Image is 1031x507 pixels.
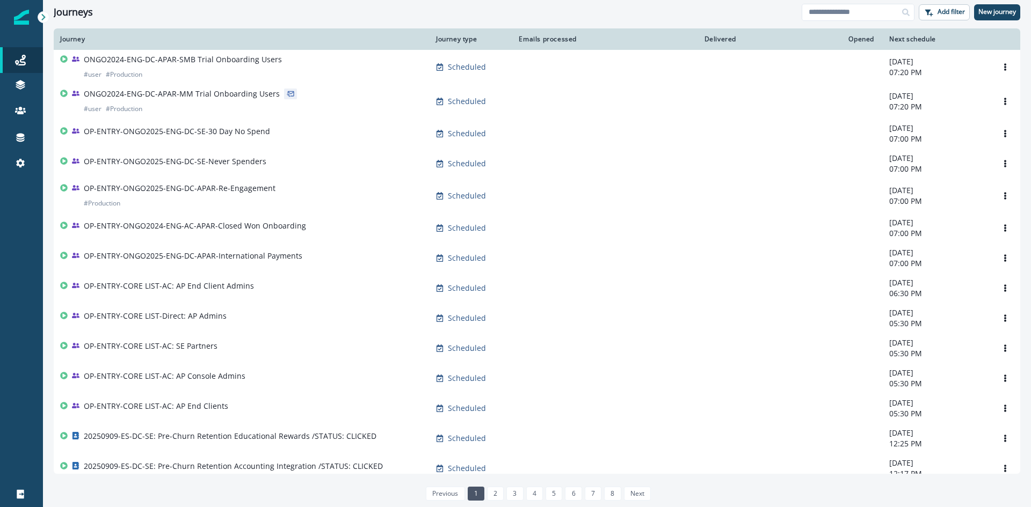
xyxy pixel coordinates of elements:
p: Scheduled [448,463,486,474]
button: Options [997,126,1014,142]
a: Page 7 [585,487,601,501]
img: Inflection [14,10,29,25]
a: 20250909-ES-DC-SE: Pre-Churn Retention Educational Rewards /STATUS: CLICKEDScheduled-[DATE]12:25 ... [54,423,1020,453]
p: [DATE] [889,217,984,228]
div: Journey type [436,35,504,43]
p: [DATE] [889,185,984,196]
p: 20250909-ES-DC-SE: Pre-Churn Retention Accounting Integration /STATUS: CLICKED [84,461,383,472]
a: OP-ENTRY-ONGO2025-ENG-DC-APAR-Re-Engagement#ProductionScheduled-[DATE]07:00 PMOptions [54,179,1020,213]
a: OP-ENTRY-ONGO2025-ENG-DC-SE-Never SpendersScheduled-[DATE]07:00 PMOptions [54,149,1020,179]
button: Options [997,370,1014,386]
button: Options [997,460,1014,476]
div: Emails processed [517,35,579,43]
button: Options [997,250,1014,266]
button: Options [997,340,1014,356]
p: Scheduled [448,62,486,72]
p: ONGO2024-ENG-DC-APAR-MM Trial Onboarding Users [84,89,280,99]
div: Opened [751,35,876,43]
p: 07:00 PM [889,164,984,174]
p: [DATE] [889,458,984,468]
div: Journey [60,35,423,43]
a: OP-ENTRY-ONGO2025-ENG-DC-SE-30 Day No SpendScheduled-[DATE]07:00 PMOptions [54,119,1020,149]
p: Scheduled [448,433,486,444]
p: OP-ENTRY-CORE LIST-AC: AP End Clients [84,401,228,412]
p: Scheduled [448,283,486,293]
p: Scheduled [448,96,486,107]
a: OP-ENTRY-CORE LIST-AC: SE PartnersScheduled-[DATE]05:30 PMOptions [54,333,1020,363]
p: 07:00 PM [889,196,984,207]
p: 07:20 PM [889,67,984,78]
p: OP-ENTRY-CORE LIST-AC: AP Console Admins [84,371,245,381]
button: Options [997,188,1014,204]
p: OP-ENTRY-ONGO2024-ENG-AC-APAR-Closed Won Onboarding [84,221,306,231]
p: 12:17 PM [889,468,984,479]
p: 07:00 PM [889,228,984,239]
p: [DATE] [889,153,984,164]
p: 07:00 PM [889,134,984,144]
a: Page 1 is your current page [468,487,484,501]
p: [DATE] [889,91,984,101]
p: OP-ENTRY-CORE LIST-Direct: AP Admins [84,311,227,321]
p: OP-ENTRY-CORE LIST-AC: SE Partners [84,341,217,351]
p: OP-ENTRY-CORE LIST-AC: AP End Client Admins [84,281,254,291]
a: Page 4 [526,487,543,501]
p: [DATE] [889,123,984,134]
p: # Production [106,69,142,80]
p: ONGO2024-ENG-DC-APAR-SMB Trial Onboarding Users [84,54,282,65]
p: [DATE] [889,247,984,258]
p: Scheduled [448,373,486,384]
p: Scheduled [448,313,486,324]
p: # Production [106,104,142,114]
p: [DATE] [889,337,984,348]
h1: Journeys [54,6,93,18]
button: Options [997,310,1014,326]
p: Scheduled [448,190,486,201]
p: [DATE] [889,398,984,408]
p: [DATE] [889,428,984,438]
a: OP-ENTRY-ONGO2024-ENG-AC-APAR-Closed Won OnboardingScheduled-[DATE]07:00 PMOptions [54,213,1020,243]
p: 06:30 PM [889,288,984,299]
p: [DATE] [889,307,984,318]
p: OP-ENTRY-ONGO2025-ENG-DC-APAR-International Payments [84,251,302,261]
button: Options [997,430,1014,446]
p: OP-ENTRY-ONGO2025-ENG-DC-APAR-Re-Engagement [84,183,275,194]
div: Next schedule [889,35,984,43]
ul: Pagination [423,487,651,501]
p: Scheduled [448,403,486,414]
p: 05:30 PM [889,348,984,359]
p: # user [84,69,101,80]
button: Add filter [919,4,970,20]
a: Page 2 [487,487,504,501]
a: Page 8 [604,487,621,501]
p: 07:00 PM [889,258,984,269]
a: ONGO2024-ENG-DC-APAR-MM Trial Onboarding Users#user#ProductionScheduled-[DATE]07:20 PMOptions [54,84,1020,119]
a: 20250909-ES-DC-SE: Pre-Churn Retention Accounting Integration /STATUS: CLICKEDScheduled-[DATE]12:... [54,453,1020,483]
p: Scheduled [448,128,486,139]
p: # user [84,104,101,114]
p: 12:25 PM [889,438,984,449]
a: ONGO2024-ENG-DC-APAR-SMB Trial Onboarding Users#user#ProductionScheduled-[DATE]07:20 PMOptions [54,50,1020,84]
p: 05:30 PM [889,408,984,419]
p: Scheduled [448,158,486,169]
a: Page 6 [565,487,582,501]
p: New journey [978,8,1016,16]
div: Delivered [592,35,738,43]
p: Scheduled [448,253,486,263]
p: [DATE] [889,368,984,378]
p: OP-ENTRY-ONGO2025-ENG-DC-SE-Never Spenders [84,156,266,167]
button: New journey [974,4,1020,20]
p: OP-ENTRY-ONGO2025-ENG-DC-SE-30 Day No Spend [84,126,270,137]
p: [DATE] [889,56,984,67]
p: [DATE] [889,277,984,288]
p: 05:30 PM [889,318,984,329]
p: 05:30 PM [889,378,984,389]
button: Options [997,156,1014,172]
a: Page 5 [546,487,562,501]
p: Scheduled [448,223,486,233]
a: OP-ENTRY-CORE LIST-Direct: AP AdminsScheduled-[DATE]05:30 PMOptions [54,303,1020,333]
button: Options [997,400,1014,416]
a: OP-ENTRY-CORE LIST-AC: AP End ClientsScheduled-[DATE]05:30 PMOptions [54,393,1020,423]
a: OP-ENTRY-CORE LIST-AC: AP Console AdminsScheduled-[DATE]05:30 PMOptions [54,363,1020,393]
a: Page 3 [506,487,523,501]
a: OP-ENTRY-ONGO2025-ENG-DC-APAR-International PaymentsScheduled-[DATE]07:00 PMOptions [54,243,1020,273]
